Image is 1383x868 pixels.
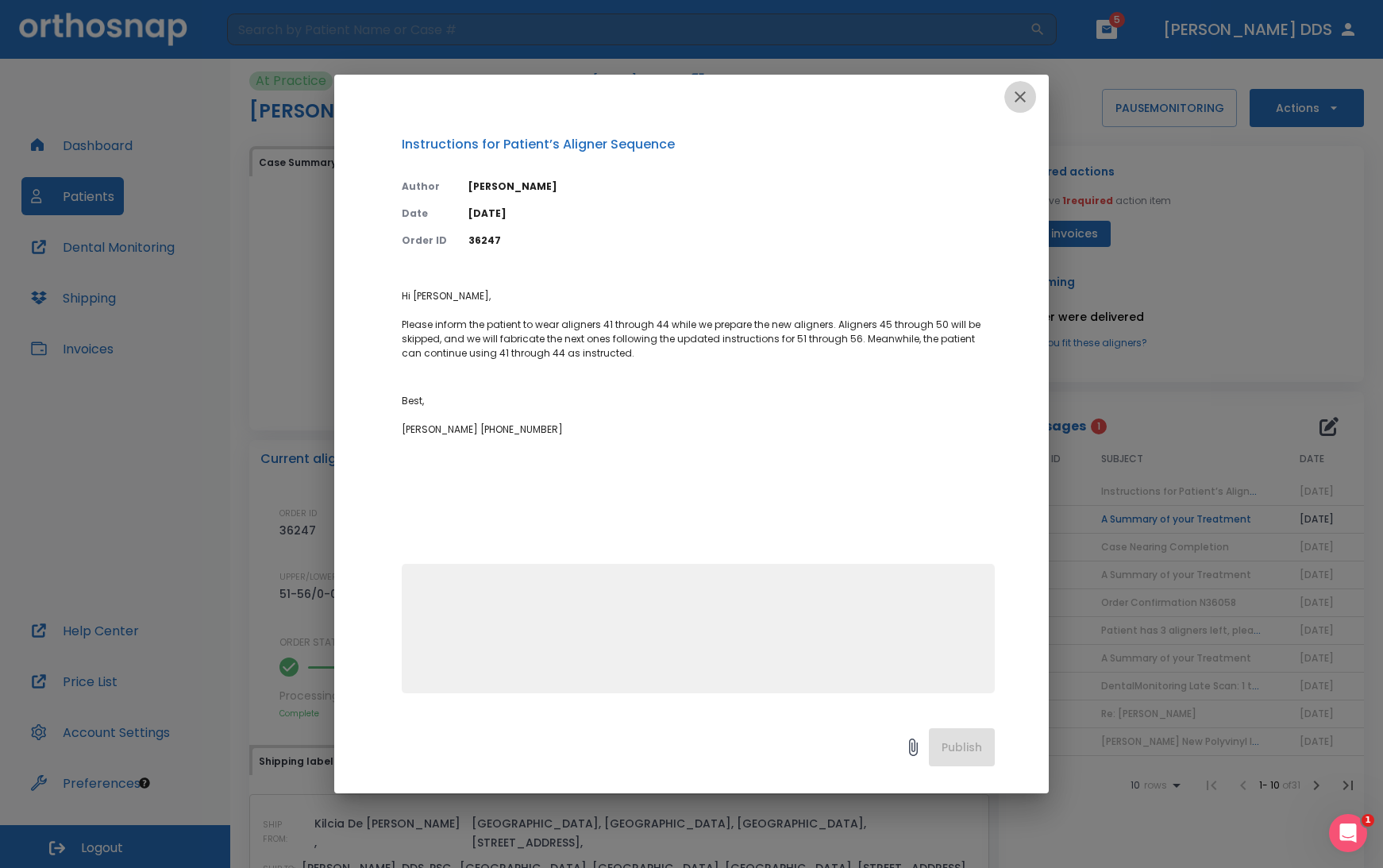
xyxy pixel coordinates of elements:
p: [PERSON_NAME] [468,179,995,194]
p: Hi [PERSON_NAME], Please inform the patient to wear aligners 41 through 44 while we prepare the n... [402,289,995,361]
p: Author [402,179,449,194]
iframe: Intercom live chat [1329,814,1367,852]
p: Order ID [402,233,449,248]
span: 1 [1362,814,1374,827]
p: 36247 [468,233,995,248]
p: Instructions for Patient’s Aligner Sequence [402,135,995,154]
p: [DATE] [468,206,995,221]
p: Best, [PERSON_NAME] [PHONE_NUMBER] [402,394,995,437]
p: Date [402,206,449,221]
